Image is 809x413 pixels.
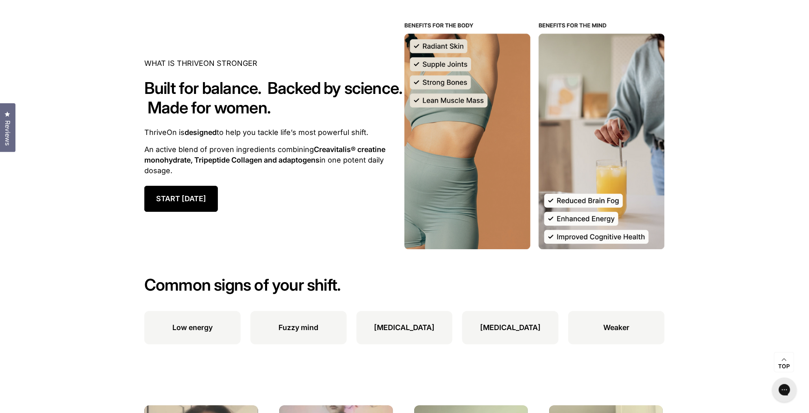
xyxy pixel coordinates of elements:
p: Weaker [604,322,630,333]
p: ThriveOn is to help you tackle life’s most powerful shift. [144,127,404,138]
a: START [DATE] [144,186,218,212]
p: Fuzzy mind [278,322,318,333]
strong: Creavitalis® creatine monohydrate, Tripeptide Collagen and adaptogens [144,145,385,164]
strong: designed [185,128,217,137]
h2: Common signs of your shift. [144,275,665,295]
p: An active blend of proven ingredients combining in one potent daily dosage. [144,144,404,176]
iframe: Gorgias live chat messenger [768,375,801,405]
h2: Built for balance. Backed by science. Made for women. [144,78,404,117]
p: [MEDICAL_DATA] [374,322,435,333]
span: Top [779,363,790,370]
span: Reviews [2,120,13,146]
p: WHAT IS THRIVEON STRONGER [144,58,404,69]
p: [MEDICAL_DATA] [480,322,541,333]
p: Low energy [172,322,213,333]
